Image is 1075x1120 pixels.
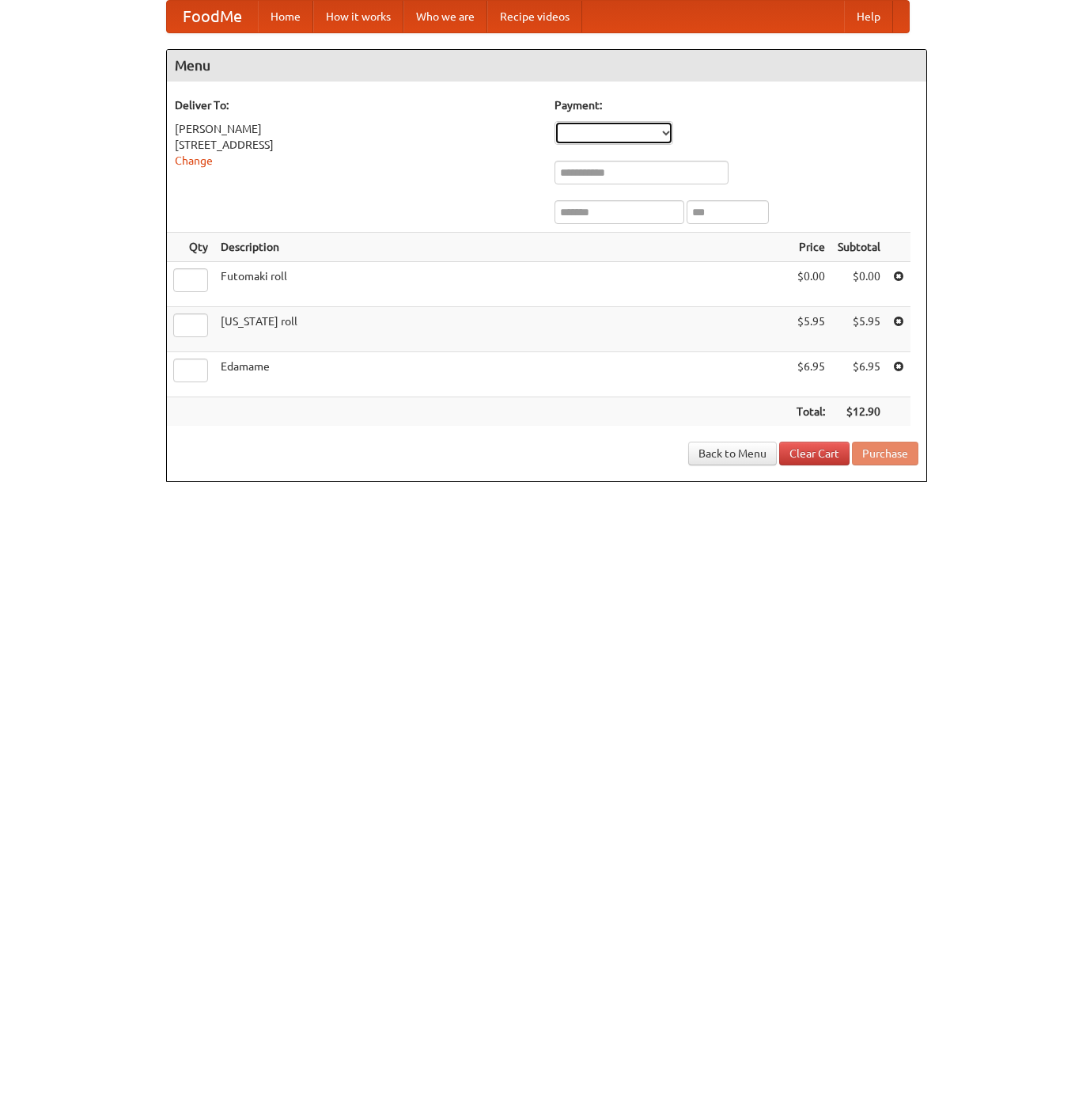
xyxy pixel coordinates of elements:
th: Qty [167,233,214,262]
td: Futomaki roll [214,262,790,307]
a: Recipe videos [487,1,582,32]
td: [US_STATE] roll [214,307,790,352]
a: Who we are [403,1,487,32]
h4: Menu [167,50,926,82]
th: Total: [790,397,831,427]
td: $0.00 [831,262,887,307]
button: Purchase [852,442,918,465]
a: FoodMe [167,1,258,32]
th: Description [214,233,790,262]
td: $5.95 [831,307,887,352]
h5: Payment: [555,97,918,113]
a: Change [175,154,213,167]
td: $6.95 [790,352,831,397]
td: Edamame [214,352,790,397]
a: Clear Cart [779,442,850,465]
h5: Deliver To: [175,97,539,113]
div: [STREET_ADDRESS] [175,137,539,153]
a: How it works [313,1,403,32]
th: Price [790,233,831,262]
td: $6.95 [831,352,887,397]
th: $12.90 [831,397,887,427]
a: Help [844,1,893,32]
th: Subtotal [831,233,887,262]
a: Back to Menu [688,442,777,465]
td: $0.00 [790,262,831,307]
div: [PERSON_NAME] [175,121,539,137]
a: Home [258,1,313,32]
td: $5.95 [790,307,831,352]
